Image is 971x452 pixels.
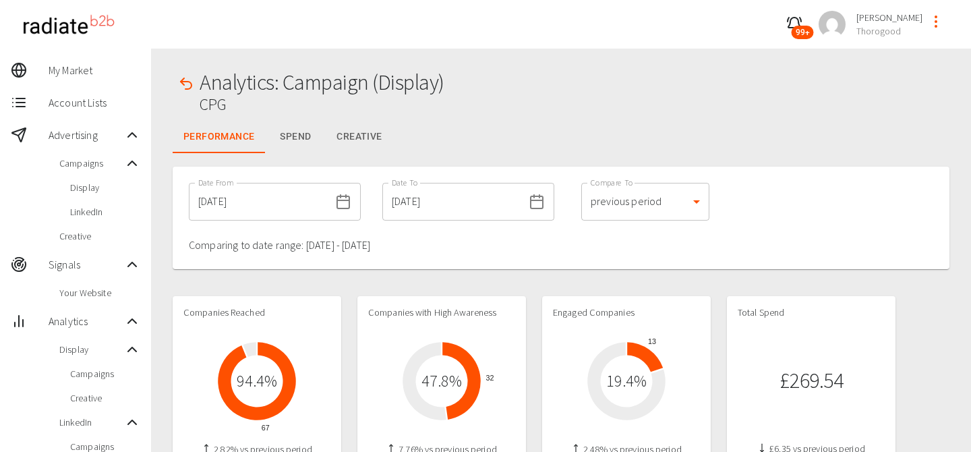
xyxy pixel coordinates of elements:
[262,424,270,432] tspan: 67
[49,313,124,329] span: Analytics
[781,11,808,38] button: 99+
[237,372,277,391] h2: 94.4 %
[738,307,885,319] h4: Total Spend
[200,95,444,115] h2: CPG
[70,367,140,380] span: Campaigns
[200,70,444,95] h1: Analytics: Campaign (Display)
[792,26,814,39] span: 99+
[648,338,656,346] tspan: 13
[16,9,121,40] img: radiateb2b_logo_black.png
[779,368,844,393] h1: £269.54
[59,229,140,243] span: Creative
[59,286,140,300] span: Your Website
[606,372,647,391] h2: 19.4 %
[59,157,124,170] span: Campaigns
[59,343,124,356] span: Display
[49,62,140,78] span: My Market
[189,183,330,221] input: dd/mm/yyyy
[591,177,633,188] label: Compare To
[421,372,462,391] h2: 47.8 %
[173,121,949,153] div: Metrics Tabs
[49,127,124,143] span: Advertising
[326,121,392,153] button: Creative
[382,183,523,221] input: dd/mm/yyyy
[173,121,265,153] button: Performance
[70,205,140,219] span: LinkedIn
[49,94,140,111] span: Account Lists
[70,391,140,405] span: Creative
[486,374,494,383] tspan: 32
[70,181,140,194] span: Display
[819,11,846,38] img: a2ca95db2cb9c46c1606a9dd9918c8c6
[183,307,330,319] h4: Companies Reached
[368,307,515,319] h4: Companies with High Awareness
[581,183,709,221] div: previous period
[59,416,124,429] span: LinkedIn
[49,256,124,273] span: Signals
[189,237,370,253] p: Comparing to date range: [DATE] - [DATE]
[922,8,949,35] button: profile-menu
[198,177,233,188] label: Date From
[392,177,418,188] label: Date To
[856,24,922,38] span: Thorogood
[265,121,326,153] button: Spend
[856,11,922,24] span: [PERSON_NAME]
[553,307,700,319] h4: Engaged Companies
